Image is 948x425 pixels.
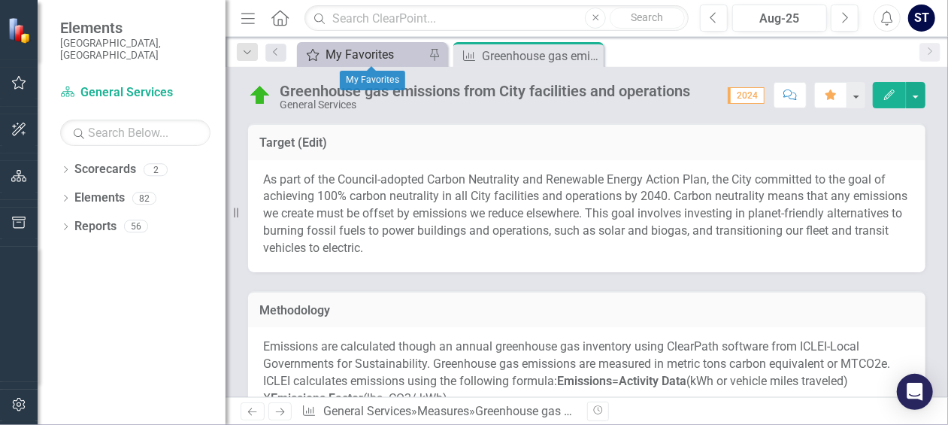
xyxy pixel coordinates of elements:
[263,338,910,407] p: Emissions are calculated though an annual greenhouse gas inventory using ClearPath software from ...
[60,19,210,37] span: Elements
[144,163,168,176] div: 2
[304,5,689,32] input: Search ClearPoint...
[326,45,425,64] div: My Favorites
[482,47,600,65] div: Greenhouse gas emissions from City facilities and operations
[74,218,117,235] a: Reports
[631,11,664,23] span: Search
[280,99,690,111] div: General Services
[8,17,34,44] img: ClearPoint Strategy
[74,190,125,207] a: Elements
[619,374,686,388] strong: Activity Data
[908,5,935,32] button: ST
[259,136,914,150] h3: Target (Edit)
[738,10,822,28] div: Aug-25
[417,404,469,418] a: Measures
[60,84,210,102] a: General Services
[340,71,405,90] div: My Favorites
[728,87,765,104] span: 2024
[323,404,411,418] a: General Services
[263,172,907,255] span: As part of the Council-adopted Carbon Neutrality and Renewable Energy Action Plan, the City commi...
[124,220,148,233] div: 56
[732,5,827,32] button: Aug-25
[132,192,156,205] div: 82
[60,37,210,62] small: [GEOGRAPHIC_DATA], [GEOGRAPHIC_DATA]
[74,161,136,178] a: Scorecards
[60,120,210,146] input: Search Below...
[475,404,801,418] div: Greenhouse gas emissions from City facilities and operations
[271,391,363,405] strong: Emissions Factor
[301,403,575,420] div: » »
[248,83,272,108] img: On Target
[610,8,685,29] button: Search
[301,45,425,64] a: My Favorites
[557,374,612,388] strong: Emissions
[280,83,690,99] div: Greenhouse gas emissions from City facilities and operations
[259,304,914,317] h3: Methodology
[897,374,933,410] div: Open Intercom Messenger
